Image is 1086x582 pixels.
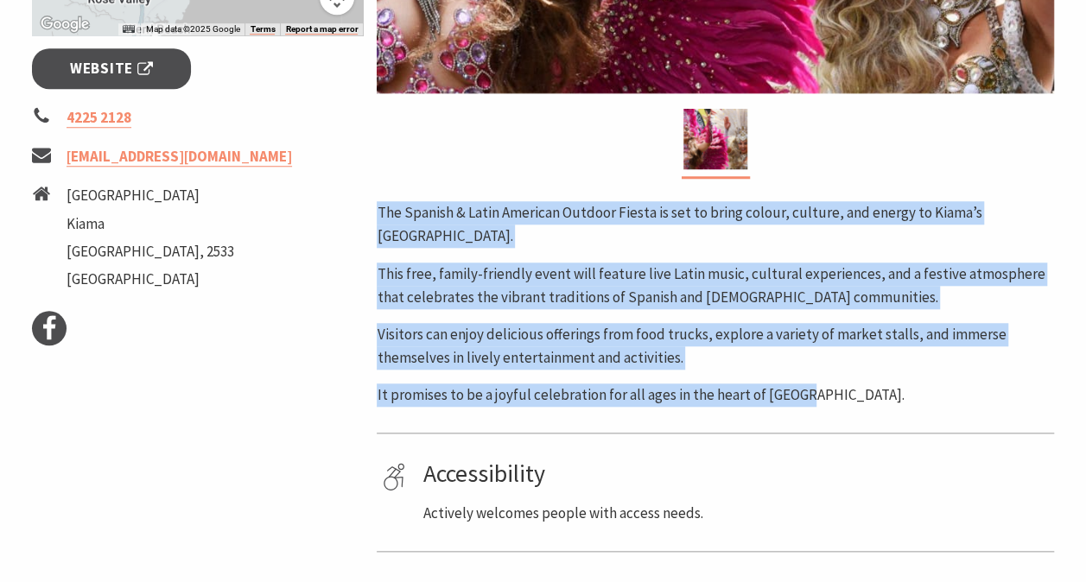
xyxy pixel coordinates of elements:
p: Actively welcomes people with access needs. [422,502,1048,525]
p: This free, family-friendly event will feature live Latin music, cultural experiences, and a festi... [377,263,1054,309]
a: Report a map error [285,24,358,35]
a: 4225 2128 [67,108,131,128]
img: Google [36,13,93,35]
p: The Spanish & Latin American Outdoor Fiesta is set to bring colour, culture, and energy to Kiama’... [377,201,1054,248]
img: Dancers in jewelled pink and silver costumes with feathers, holding their hands up while smiling [683,109,747,169]
li: [GEOGRAPHIC_DATA], 2533 [67,240,234,263]
h4: Accessibility [422,459,1048,489]
a: [EMAIL_ADDRESS][DOMAIN_NAME] [67,147,292,167]
p: Visitors can enjoy delicious offerings from food trucks, explore a variety of market stalls, and ... [377,323,1054,370]
li: [GEOGRAPHIC_DATA] [67,268,234,291]
span: Website [70,57,153,80]
span: Map data ©2025 Google [145,24,239,34]
p: It promises to be a joyful celebration for all ages in the heart of [GEOGRAPHIC_DATA]. [377,383,1054,407]
a: Open this area in Google Maps (opens a new window) [36,13,93,35]
button: Keyboard shortcuts [123,23,135,35]
a: Terms (opens in new tab) [250,24,275,35]
a: Website [32,48,192,89]
li: Kiama [67,212,234,236]
li: [GEOGRAPHIC_DATA] [67,184,234,207]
